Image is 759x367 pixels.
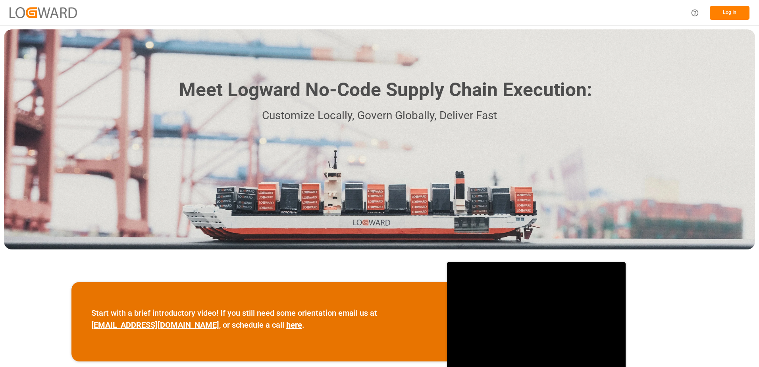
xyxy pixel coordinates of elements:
a: here [286,320,302,330]
button: Log In [710,6,749,20]
p: Customize Locally, Govern Globally, Deliver Fast [167,107,592,125]
a: [EMAIL_ADDRESS][DOMAIN_NAME] [91,320,219,330]
h1: Meet Logward No-Code Supply Chain Execution: [179,76,592,104]
p: Start with a brief introductory video! If you still need some orientation email us at , or schedu... [91,307,427,331]
img: Logward_new_orange.png [10,7,77,18]
button: Help Center [686,4,704,22]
